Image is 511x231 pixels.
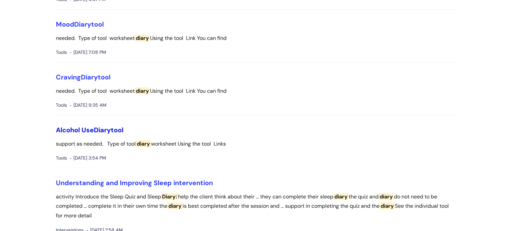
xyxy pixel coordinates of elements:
[70,101,106,109] span: [DATE] 9:35 AM
[161,193,178,200] span: Diary:
[135,35,150,42] span: diary
[56,101,67,109] span: Tools
[56,86,455,96] p: needed. Type of tool worksheet Using the tool Link You can find
[94,126,111,134] span: Diary
[56,126,123,134] a: Alcohol UseDiarytool
[56,20,104,29] a: MoodDiarytool
[74,20,91,29] span: Diary
[380,202,395,209] span: diary
[70,48,106,57] span: [DATE] 7:08 PM
[135,87,150,94] span: diary
[56,73,110,81] a: CravingDiarytool
[56,178,213,187] a: Understanding and Improving Sleep intervention
[333,193,349,200] span: diary
[56,192,455,221] p: activity Introduce the Sleep Quiz and Sleep help the client think about their ... they can comple...
[136,140,151,147] span: diary
[56,48,67,57] span: Tools
[70,154,106,162] span: [DATE] 3:54 PM
[167,202,183,209] span: diary
[379,193,394,200] span: diary
[81,73,98,81] span: Diary
[56,139,455,149] p: support as needed. Type of tool worksheet Using the tool Links
[56,154,67,162] span: Tools
[56,34,455,43] p: needed. Type of tool worksheet Using the tool Link You can find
